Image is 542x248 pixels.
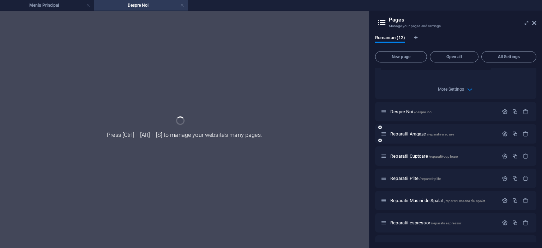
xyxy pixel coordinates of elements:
div: Remove [523,153,529,159]
span: /despre-noi [414,110,433,114]
div: Remove [523,242,529,248]
span: Click to open page [390,220,461,225]
span: More Settings [438,87,464,92]
span: Click to open page [390,176,441,181]
h3: Manage your pages and settings [389,23,522,29]
div: Language Tabs [375,35,536,48]
div: Settings [502,153,508,159]
div: Duplicate [512,175,518,181]
span: Reparatii Cuptoare [390,153,458,159]
h4: Despre Noi [94,1,188,9]
span: Reparatii Masini de Spalat [390,198,485,203]
span: New page [378,55,424,59]
div: Duplicate [512,220,518,226]
div: Settings [502,220,508,226]
span: Reparatii Aragaze [390,131,454,137]
span: /reparatii-masini-de-spalat [444,199,486,203]
button: Open all [430,51,478,62]
button: New page [375,51,427,62]
span: Open all [433,55,475,59]
div: Despre Noi/despre-noi [388,109,498,114]
div: Remove [523,131,529,137]
div: Remove [523,175,529,181]
div: Duplicate [512,109,518,115]
span: All Settings [484,55,533,59]
div: Settings [502,198,508,204]
div: Remove [523,198,529,204]
div: Settings [502,242,508,248]
span: /reparatii-plite [419,177,441,181]
button: More Settings [452,85,460,93]
div: Duplicate [512,153,518,159]
div: Remove [523,220,529,226]
div: Reparatii espressor/reparatii-espressor [388,220,498,225]
div: Reparatii Plite/reparatii-plite [388,176,498,181]
div: Reparatii Masini de Spalat/reparatii-masini-de-spalat [388,198,498,203]
div: Duplicate [512,131,518,137]
div: Duplicate [512,198,518,204]
span: Romanian (12) [375,34,405,43]
span: /reparatii-espressor [431,221,462,225]
div: Reparatii Cuptoare/reparatii-cuptoare [388,154,498,158]
div: Reparatii Aragaze/reparatii-aragaze [388,132,498,136]
span: /reparatii-cuptoare [429,155,458,158]
span: /reparatii-aragaze [427,132,454,136]
button: All Settings [481,51,536,62]
div: Remove [523,109,529,115]
div: Settings [502,175,508,181]
div: Duplicate [512,242,518,248]
h2: Pages [389,17,536,23]
div: Settings [502,109,508,115]
span: Despre Noi [390,109,432,114]
div: Settings [502,131,508,137]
